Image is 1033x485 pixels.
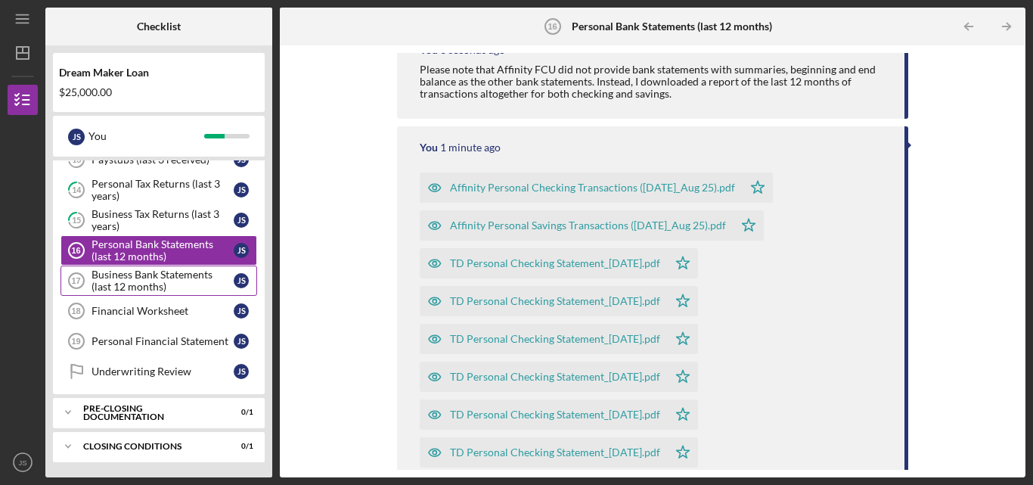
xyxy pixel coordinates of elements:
[450,295,660,307] div: TD Personal Checking Statement_[DATE].pdf
[234,213,249,228] div: J S
[60,175,257,205] a: 14Personal Tax Returns (last 3 years)JS
[420,324,698,354] button: TD Personal Checking Statement_[DATE].pdf
[420,437,698,468] button: TD Personal Checking Statement_[DATE].pdf
[71,337,80,346] tspan: 19
[59,86,259,98] div: $25,000.00
[92,335,234,347] div: Personal Financial Statement
[450,333,660,345] div: TD Personal Checking Statement_[DATE].pdf
[226,408,253,417] div: 0 / 1
[92,365,234,378] div: Underwriting Review
[572,20,772,33] b: Personal Bank Statements (last 12 months)
[450,182,735,194] div: Affinity Personal Checking Transactions ([DATE]_Aug 25).pdf
[83,404,216,421] div: Pre-Closing Documentation
[83,442,216,451] div: Closing Conditions
[137,20,181,33] b: Checklist
[450,219,726,232] div: Affinity Personal Savings Transactions ([DATE]_Aug 25).pdf
[450,371,660,383] div: TD Personal Checking Statement_[DATE].pdf
[234,364,249,379] div: J S
[234,303,249,319] div: J S
[18,459,26,467] text: JS
[92,178,234,202] div: Personal Tax Returns (last 3 years)
[92,208,234,232] div: Business Tax Returns (last 3 years)
[92,238,234,263] div: Personal Bank Statements (last 12 months)
[234,243,249,258] div: J S
[92,305,234,317] div: Financial Worksheet
[420,286,698,316] button: TD Personal Checking Statement_[DATE].pdf
[59,67,259,79] div: Dream Maker Loan
[60,296,257,326] a: 18Financial WorksheetJS
[8,447,38,477] button: JS
[60,356,257,387] a: Underwriting ReviewJS
[420,141,438,154] div: You
[72,155,81,165] tspan: 13
[450,409,660,421] div: TD Personal Checking Statement_[DATE].pdf
[60,235,257,266] a: 16Personal Bank Statements (last 12 months)JS
[68,129,85,145] div: J S
[71,306,80,316] tspan: 18
[420,248,698,278] button: TD Personal Checking Statement_[DATE].pdf
[226,442,253,451] div: 0 / 1
[450,257,660,269] div: TD Personal Checking Statement_[DATE].pdf
[92,269,234,293] div: Business Bank Statements (last 12 months)
[420,173,773,203] button: Affinity Personal Checking Transactions ([DATE]_Aug 25).pdf
[234,273,249,288] div: J S
[420,400,698,430] button: TD Personal Checking Statement_[DATE].pdf
[548,22,557,31] tspan: 16
[60,205,257,235] a: 15Business Tax Returns (last 3 years)JS
[450,446,660,459] div: TD Personal Checking Statement_[DATE].pdf
[71,276,80,285] tspan: 17
[440,141,501,154] time: 2025-09-18 20:17
[60,266,257,296] a: 17Business Bank Statements (last 12 months)JS
[234,182,249,197] div: J S
[72,216,81,225] tspan: 15
[420,362,698,392] button: TD Personal Checking Statement_[DATE].pdf
[72,185,82,195] tspan: 14
[60,326,257,356] a: 19Personal Financial StatementJS
[420,64,889,100] div: Please note that Affinity FCU did not provide bank statements with summaries, beginning and end b...
[88,123,204,149] div: You
[420,210,764,241] button: Affinity Personal Savings Transactions ([DATE]_Aug 25).pdf
[71,246,80,255] tspan: 16
[234,334,249,349] div: J S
